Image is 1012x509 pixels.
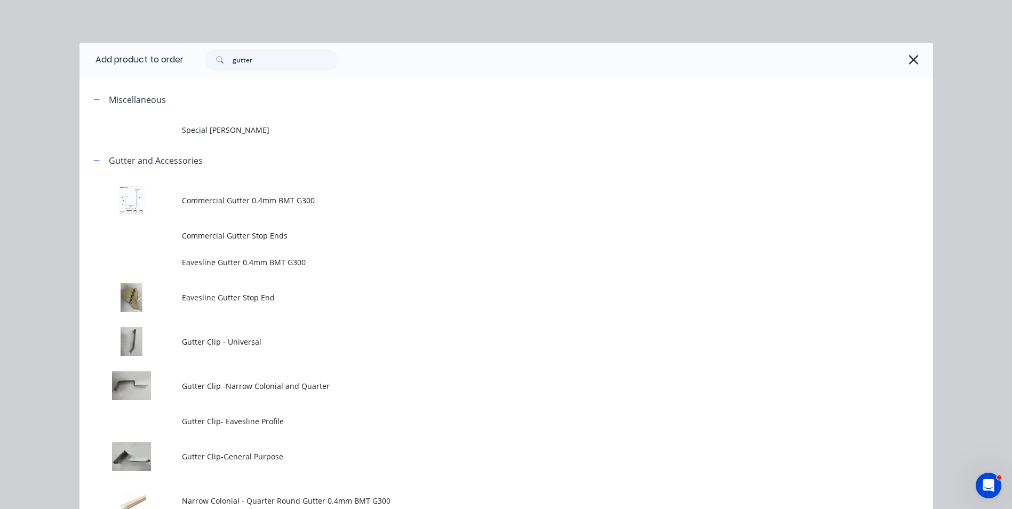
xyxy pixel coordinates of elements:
div: Gutter and Accessories [109,154,203,167]
span: Eavesline Gutter 0.4mm BMT G300 [182,257,783,268]
div: Add product to order [79,43,184,77]
iframe: Intercom live chat [976,473,1001,498]
span: Special [PERSON_NAME] [182,124,783,136]
span: Narrow Colonial - Quarter Round Gutter 0.4mm BMT G300 [182,495,783,506]
input: Search... [233,49,338,70]
span: Gutter Clip -Narrow Colonial and Quarter [182,380,783,392]
span: Gutter Clip - Universal [182,336,783,347]
div: Miscellaneous [109,93,166,106]
span: Eavesline Gutter Stop End [182,292,783,303]
span: Gutter Clip-General Purpose [182,451,783,462]
span: Commercial Gutter Stop Ends [182,230,783,241]
span: Commercial Gutter 0.4mm BMT G300 [182,195,783,206]
span: Gutter Clip- Eavesline Profile [182,416,783,427]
